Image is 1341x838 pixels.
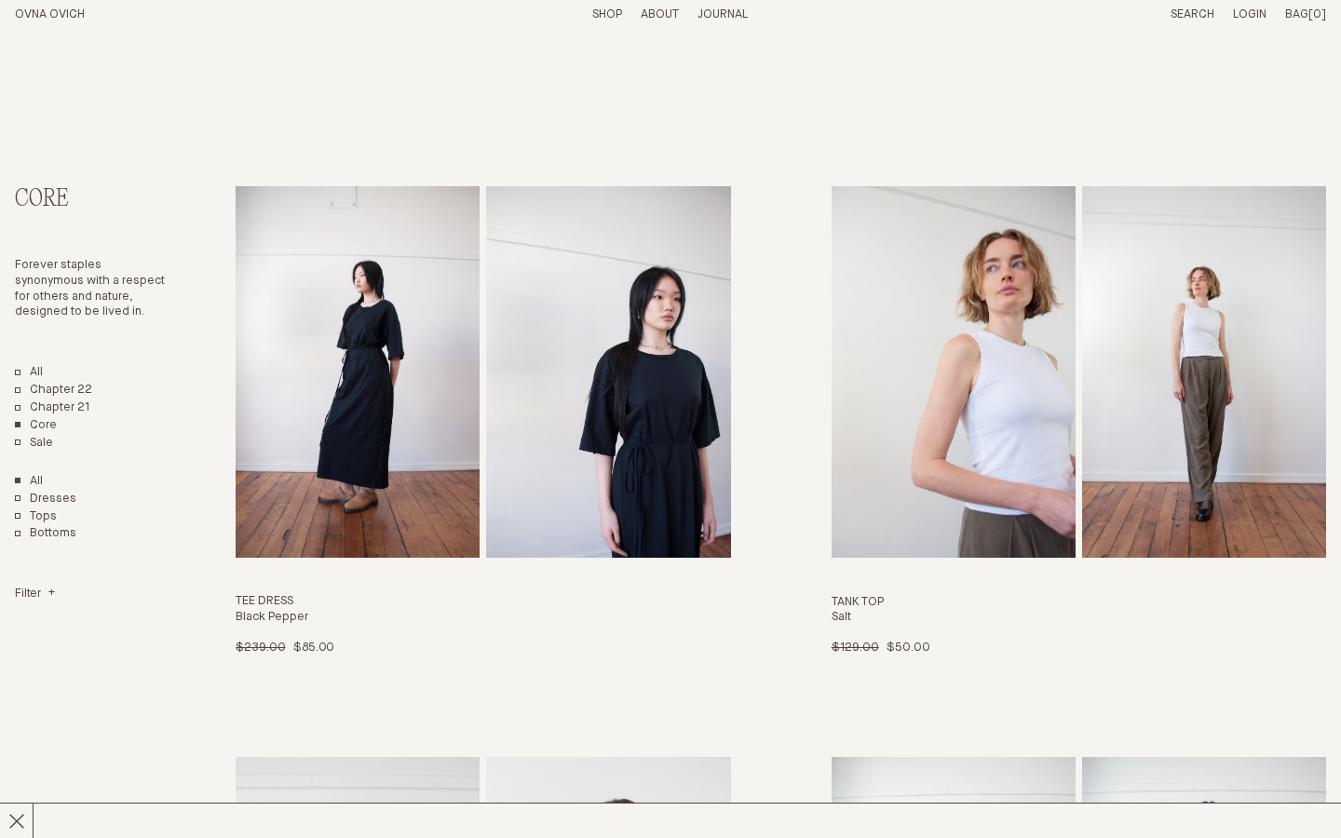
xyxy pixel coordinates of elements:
img: Tank Top [832,186,1076,558]
a: Shop [592,8,622,20]
span: $50.00 [887,642,929,654]
a: Login [1233,8,1266,20]
a: Tee Dress [236,186,730,656]
h3: Tank Top [832,595,1326,611]
a: Tops [15,509,57,525]
a: Home [15,8,85,20]
a: Journal [698,8,748,20]
span: Bag [1285,8,1308,20]
h4: Black Pepper [236,610,730,626]
h3: Tee Dress [236,594,730,610]
span: $239.00 [236,642,285,654]
span: $85.00 [293,642,334,654]
a: Sale [15,436,53,452]
summary: About [641,7,679,23]
span: $129.00 [832,642,879,654]
a: Core [15,418,57,434]
span: [0] [1308,8,1326,20]
a: Chapter 21 [15,400,90,416]
a: All [15,365,43,381]
a: Show All [15,474,43,490]
a: Search [1171,8,1214,20]
a: Bottoms [15,526,76,542]
h4: Salt [832,610,1326,626]
summary: Filter [15,587,55,602]
p: Forever staples synonymous with a respect for others and nature, designed to be lived in. [15,258,166,321]
a: Chapter 22 [15,383,92,399]
a: Dresses [15,492,76,507]
h2: Core [15,186,166,213]
a: Tank Top [832,186,1326,656]
img: Tee Dress [236,186,480,558]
